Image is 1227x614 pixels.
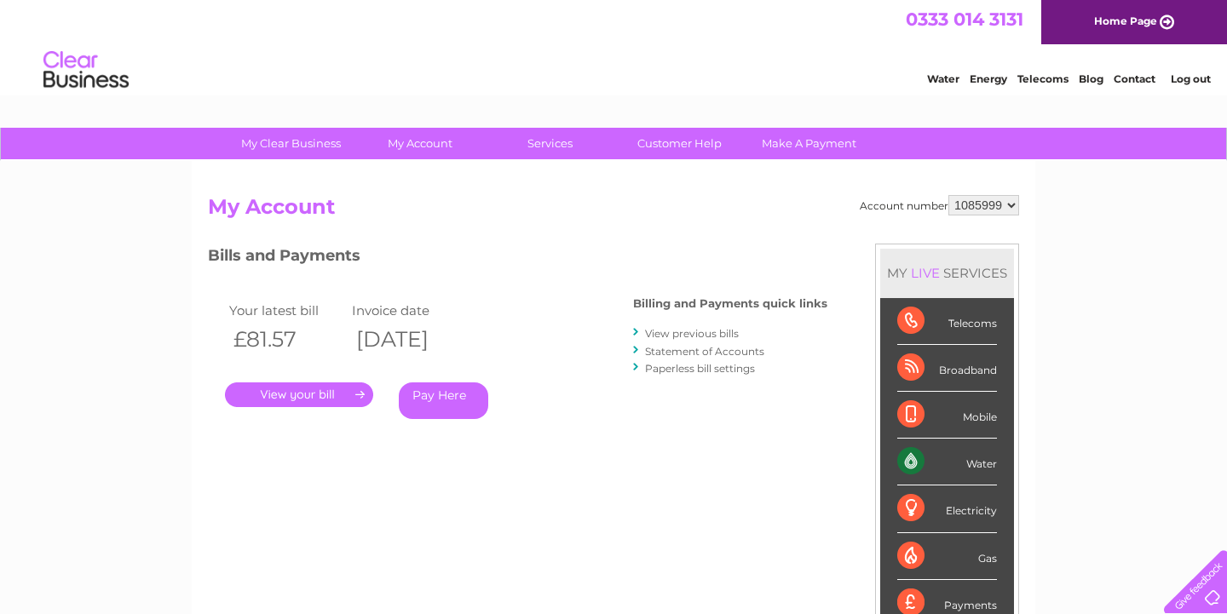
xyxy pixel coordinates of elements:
a: Statement of Accounts [645,345,764,358]
div: Gas [897,533,997,580]
a: Contact [1114,72,1155,85]
a: Services [480,128,620,159]
h4: Billing and Payments quick links [633,297,827,310]
div: Broadband [897,345,997,392]
div: Water [897,439,997,485]
h2: My Account [208,195,1019,227]
th: [DATE] [348,322,470,357]
a: . [225,382,373,407]
a: Make A Payment [739,128,879,159]
a: View previous bills [645,327,739,340]
div: Account number [860,195,1019,215]
a: Log out [1171,72,1211,85]
div: Telecoms [897,298,997,345]
div: Mobile [897,392,997,439]
div: MY SERVICES [880,249,1014,297]
a: 0333 014 3131 [906,9,1023,30]
a: Paperless bill settings [645,362,755,375]
div: LIVE [907,265,943,281]
a: Water [927,72,959,85]
h3: Bills and Payments [208,244,827,273]
a: Pay Here [399,382,488,419]
a: Telecoms [1017,72,1069,85]
a: Energy [970,72,1007,85]
td: Your latest bill [225,299,348,322]
div: Clear Business is a trading name of Verastar Limited (registered in [GEOGRAPHIC_DATA] No. 3667643... [212,9,1017,83]
th: £81.57 [225,322,348,357]
a: Blog [1079,72,1103,85]
a: My Account [350,128,491,159]
img: logo.png [43,44,130,96]
div: Electricity [897,485,997,532]
td: Invoice date [348,299,470,322]
a: My Clear Business [221,128,361,159]
a: Customer Help [609,128,750,159]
